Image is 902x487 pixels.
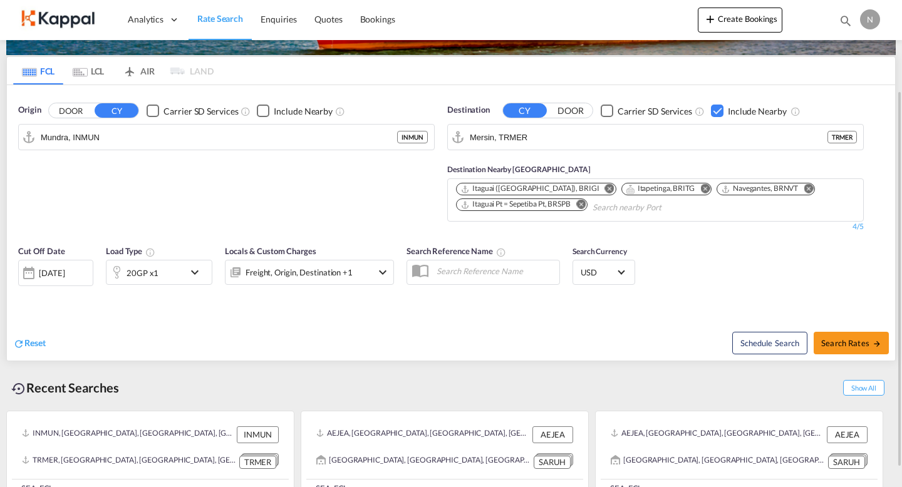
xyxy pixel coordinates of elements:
span: Search Currency [573,247,627,256]
div: AEJEA [827,426,868,443]
div: SARUH, Riyadh, Saudi Arabia, Middle East, Middle East [316,453,531,469]
md-icon: icon-refresh [13,338,24,349]
div: TRMER [239,456,276,469]
md-checkbox: Checkbox No Ink [601,104,692,117]
div: INMUN [397,131,428,143]
span: Rate Search [197,13,243,24]
md-icon: Your search will be saved by the below given name [496,247,506,257]
div: Freight Origin Destination Factory Stuffingicon-chevron-down [225,260,394,285]
span: USD [581,267,616,278]
div: icon-refreshReset [13,337,46,351]
span: Destination Nearby [GEOGRAPHIC_DATA] [447,165,590,174]
span: Search Rates [821,338,881,348]
span: Enquiries [261,14,297,24]
input: Search by Port [41,128,397,146]
span: Quotes [314,14,342,24]
span: Search Reference Name [407,246,506,256]
button: Remove [692,183,711,196]
div: AEJEA, Jebel Ali, United Arab Emirates, Middle East, Middle East [611,426,824,443]
md-icon: Unchecked: Search for CY (Container Yard) services for all selected carriers.Checked : Search for... [695,106,705,116]
md-checkbox: Checkbox No Ink [257,104,333,117]
div: AEJEA [532,426,573,443]
img: 0f34681048b711eea155d5ef7d76cbea.JPG [19,6,103,34]
div: Press delete to remove this chip. [460,199,573,210]
div: Recent Searches [6,374,124,402]
span: Cut Off Date [18,246,65,256]
md-icon: icon-chevron-down [187,265,209,280]
button: Remove [597,183,616,196]
div: [DATE] [18,260,93,286]
span: Origin [18,104,41,116]
div: Press delete to remove this chip. [460,183,602,194]
button: Search Ratesicon-arrow-right [814,332,889,354]
md-checkbox: Checkbox No Ink [147,104,238,117]
div: SARUH [828,456,865,469]
md-checkbox: Checkbox No Ink [711,104,787,117]
span: Locals & Custom Charges [225,246,316,256]
button: DOOR [49,104,93,118]
span: Analytics [128,13,163,26]
button: Remove [568,199,587,212]
md-icon: icon-airplane [122,64,137,73]
div: Itaguai Pt = Sepetiba Pt, BRSPB [460,199,571,210]
div: Itapetinga, BRITG [626,183,695,194]
span: Reset [24,337,46,348]
span: Load Type [106,246,155,256]
md-tab-item: LCL [63,57,113,85]
div: SARUH, Riyadh, Saudi Arabia, Middle East, Middle East [611,453,825,469]
div: INMUN [237,426,279,443]
div: TRMER [827,131,857,143]
md-icon: Unchecked: Ignores neighbouring ports when fetching rates.Checked : Includes neighbouring ports w... [335,106,345,116]
md-icon: icon-chevron-down [375,265,390,280]
div: Press delete to remove this chip. [721,183,801,194]
div: SARUH [534,456,571,469]
md-datepicker: Select [18,284,28,301]
md-icon: Unchecked: Search for CY (Container Yard) services for all selected carriers.Checked : Search for... [241,106,251,116]
div: AEJEA, Jebel Ali, United Arab Emirates, Middle East, Middle East [316,426,529,443]
input: Search nearby Port [593,198,712,218]
md-input-container: Mundra, INMUN [19,125,434,150]
button: Note: By default Schedule search will only considerorigin ports, destination ports and cut off da... [732,332,807,354]
md-icon: Unchecked: Ignores neighbouring ports when fetching rates.Checked : Includes neighbouring ports w... [791,106,801,116]
div: 4/5 [447,222,864,232]
button: Remove [796,183,814,196]
div: N [860,9,880,29]
md-icon: icon-plus 400-fg [703,11,718,26]
div: 20GP x1icon-chevron-down [106,260,212,285]
md-pagination-wrapper: Use the left and right arrow keys to navigate between tabs [13,57,214,85]
md-icon: icon-information-outline [145,247,155,257]
button: icon-plus 400-fgCreate Bookings [698,8,782,33]
span: Bookings [360,14,395,24]
div: icon-magnify [839,14,853,33]
div: Origin DOOR CY Checkbox No InkUnchecked: Search for CY (Container Yard) services for all selected... [7,85,895,360]
div: TRMER, Mersin, Türkiye, South West Asia, Asia Pacific [22,453,236,469]
div: INMUN, Mundra, India, Indian Subcontinent, Asia Pacific [22,426,234,443]
span: Show All [843,380,884,396]
md-tab-item: AIR [113,57,163,85]
button: CY [503,103,547,118]
button: DOOR [549,104,593,118]
div: Itaguai (Sepetiba), BRIGI [460,183,599,194]
div: Carrier SD Services [618,105,692,118]
div: 20GP x1 [127,264,158,282]
md-tab-item: FCL [13,57,63,85]
md-input-container: Mersin, TRMER [448,125,863,150]
md-icon: icon-arrow-right [873,339,881,348]
input: Search by Port [470,128,827,146]
div: Include Nearby [274,105,333,118]
div: Include Nearby [728,105,787,118]
md-select: Select Currency: $ USDUnited States Dollar [579,263,628,281]
md-icon: icon-magnify [839,14,853,28]
div: Press delete to remove this chip. [626,183,697,194]
md-icon: icon-backup-restore [11,381,26,396]
button: CY [95,103,138,118]
span: Destination [447,104,490,116]
md-chips-wrap: Chips container. Use arrow keys to select chips. [454,179,857,218]
div: Carrier SD Services [163,105,238,118]
input: Search Reference Name [430,262,559,280]
div: Navegantes, BRNVT [721,183,798,194]
div: [DATE] [39,267,65,279]
div: Freight Origin Destination Factory Stuffing [246,264,353,281]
